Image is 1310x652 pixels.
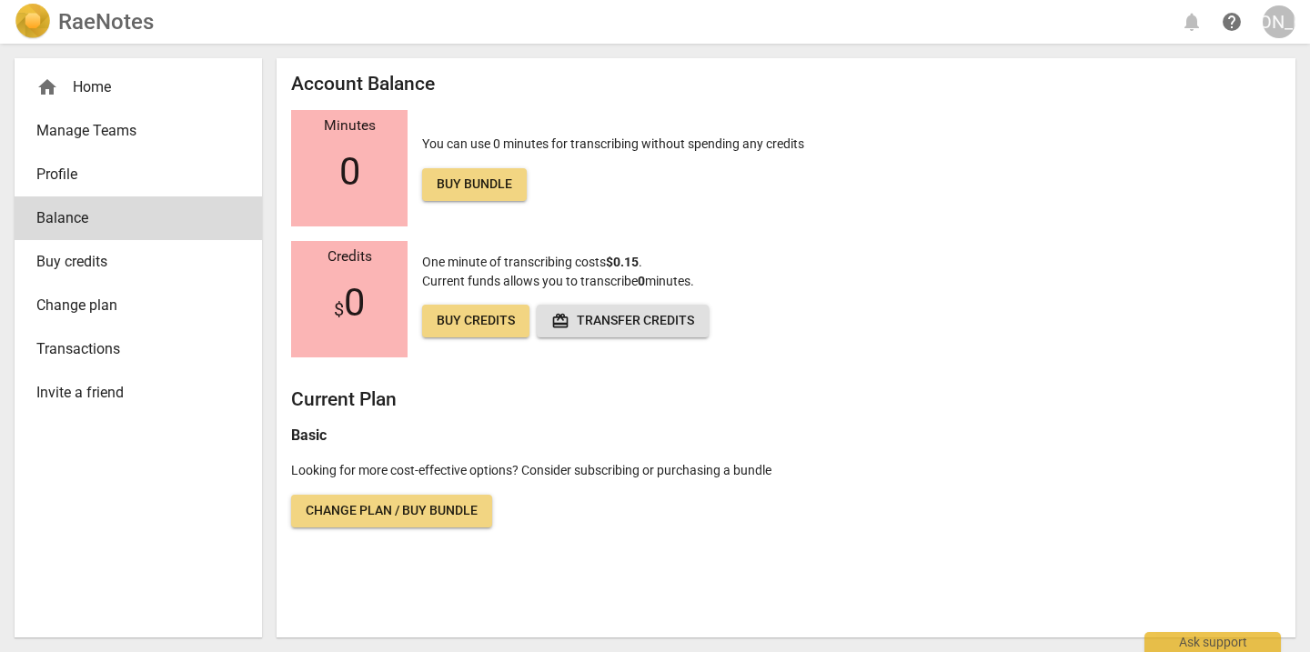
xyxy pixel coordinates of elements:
[422,305,529,337] a: Buy credits
[36,76,58,98] span: home
[1144,632,1281,652] div: Ask support
[291,249,408,266] div: Credits
[15,4,154,40] a: LogoRaeNotes
[291,118,408,135] div: Minutes
[36,164,226,186] span: Profile
[537,305,709,337] button: Transfer credits
[606,255,639,269] b: $0.15
[291,388,1281,411] h2: Current Plan
[36,382,226,404] span: Invite a friend
[36,295,226,316] span: Change plan
[334,298,344,320] span: $
[36,207,226,229] span: Balance
[551,312,694,330] span: Transfer credits
[15,65,262,109] div: Home
[58,9,154,35] h2: RaeNotes
[36,120,226,142] span: Manage Teams
[638,274,645,288] b: 0
[1221,11,1243,33] span: help
[551,312,569,330] span: redeem
[15,240,262,284] a: Buy credits
[437,312,515,330] span: Buy credits
[15,327,262,371] a: Transactions
[15,284,262,327] a: Change plan
[15,153,262,196] a: Profile
[15,371,262,415] a: Invite a friend
[1263,5,1295,38] button: [PERSON_NAME]
[422,274,694,288] span: Current funds allows you to transcribe minutes.
[15,4,51,40] img: Logo
[291,73,1281,95] h2: Account Balance
[36,76,226,98] div: Home
[437,176,512,194] span: Buy bundle
[422,255,642,269] span: One minute of transcribing costs .
[306,502,478,520] span: Change plan / Buy bundle
[15,196,262,240] a: Balance
[36,338,226,360] span: Transactions
[15,109,262,153] a: Manage Teams
[291,495,492,527] a: Change plan / Buy bundle
[339,150,360,194] span: 0
[422,135,804,201] p: You can use 0 minutes for transcribing without spending any credits
[334,281,365,325] span: 0
[36,251,226,273] span: Buy credits
[422,168,527,201] a: Buy bundle
[291,461,1281,480] p: Looking for more cost-effective options? Consider subscribing or purchasing a bundle
[291,426,327,444] b: Basic
[1215,5,1248,38] a: Help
